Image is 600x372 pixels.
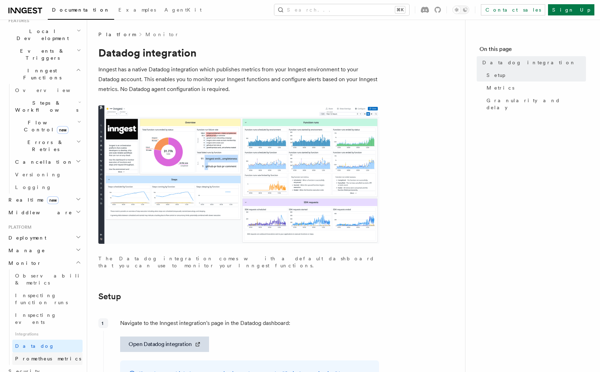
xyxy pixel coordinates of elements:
[12,99,78,113] span: Steps & Workflows
[98,31,136,38] span: Platform
[12,352,83,365] a: Prometheus metrics
[274,4,409,15] button: Search...⌘K
[6,25,83,45] button: Local Development
[15,172,61,177] span: Versioning
[98,65,379,94] p: Inngest has a native Datadog integration which publishes metrics from your Inngest environment to...
[47,196,59,204] span: new
[12,328,83,340] span: Integrations
[12,158,73,165] span: Cancellation
[12,269,83,289] a: Observability & metrics
[6,45,83,64] button: Events & Triggers
[57,126,69,134] span: new
[98,105,379,244] img: The default dashboard for the Inngest Datadog integration
[15,293,68,305] span: Inspecting function runs
[12,181,83,194] a: Logging
[12,116,83,136] button: Flow Controlnew
[395,6,405,13] kbd: ⌘K
[98,46,379,59] h1: Datadog integration
[452,6,469,14] button: Toggle dark mode
[12,168,83,181] a: Versioning
[15,312,57,325] span: Inspecting events
[15,343,54,349] span: Datadog
[6,224,32,230] span: Platform
[120,337,209,352] a: Open Datadog integration
[480,56,586,69] a: Datadog integration
[12,139,76,153] span: Errors & Retries
[12,136,83,156] button: Errors & Retries
[164,7,202,13] span: AgentKit
[12,340,83,352] a: Datadog
[12,97,83,116] button: Steps & Workflows
[481,4,545,15] a: Contact sales
[114,2,160,19] a: Examples
[6,67,76,81] span: Inngest Functions
[145,31,179,38] a: Monitor
[160,2,206,19] a: AgentKit
[120,318,379,328] p: Navigate to the Inngest integration's page in the Datadog dashboard:
[6,269,83,365] div: Monitor
[6,84,83,194] div: Inngest Functions
[484,69,586,81] a: Setup
[6,64,83,84] button: Inngest Functions
[6,231,83,244] button: Deployment
[484,94,586,114] a: Granularity and delay
[48,2,114,20] a: Documentation
[118,7,156,13] span: Examples
[487,84,514,91] span: Metrics
[6,194,83,206] button: Realtimenew
[6,18,29,24] span: Features
[6,196,59,203] span: Realtime
[12,309,83,328] a: Inspecting events
[487,72,505,79] span: Setup
[12,84,83,97] a: Overview
[482,59,576,66] span: Datadog integration
[15,87,87,93] span: Overview
[6,209,72,216] span: Middleware
[6,28,77,42] span: Local Development
[6,247,45,254] span: Manage
[15,356,81,361] span: Prometheus metrics
[12,156,83,168] button: Cancellation
[6,257,83,269] button: Monitor
[487,97,586,111] span: Granularity and delay
[15,184,52,190] span: Logging
[98,292,121,301] a: Setup
[12,119,77,133] span: Flow Control
[98,318,108,328] div: 1
[548,4,594,15] a: Sign Up
[52,7,110,13] span: Documentation
[6,47,77,61] span: Events & Triggers
[484,81,586,94] a: Metrics
[6,206,83,219] button: Middleware
[12,289,83,309] a: Inspecting function runs
[15,273,87,286] span: Observability & metrics
[480,45,586,56] h4: On this page
[6,260,41,267] span: Monitor
[6,234,46,241] span: Deployment
[98,255,379,269] p: The Datadog integration comes with a default dashboard that you can use to monitor your Inngest f...
[6,244,83,257] button: Manage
